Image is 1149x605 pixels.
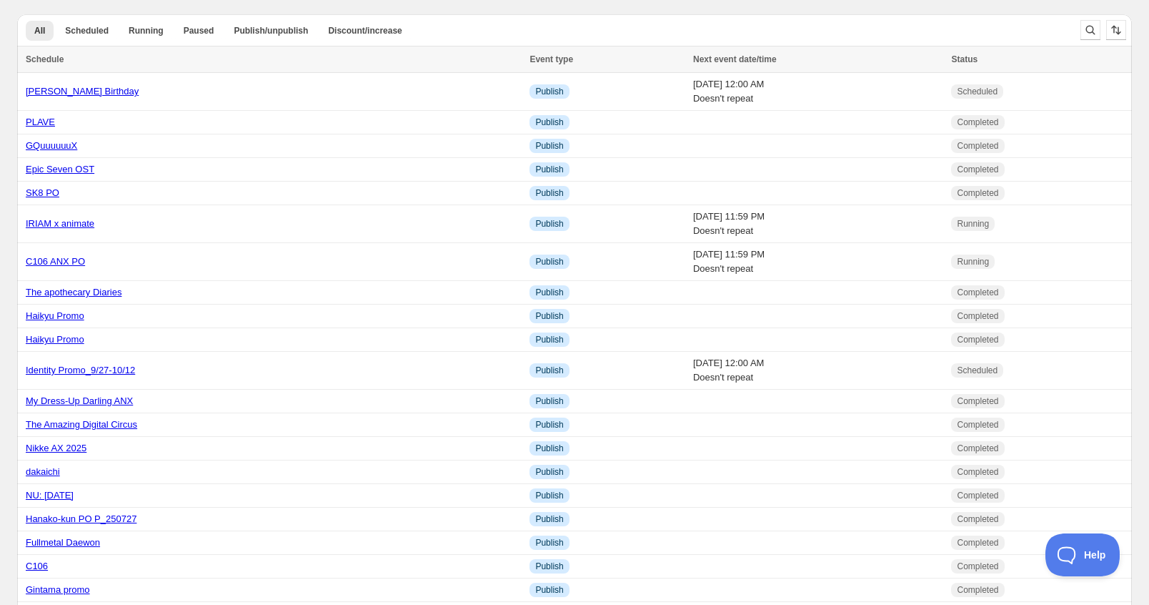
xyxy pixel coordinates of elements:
span: Publish [535,537,563,549]
span: Completed [957,334,998,345]
span: Completed [957,561,998,572]
span: Publish [535,218,563,230]
a: [PERSON_NAME] Birthday [26,86,139,97]
a: Nikke AX 2025 [26,443,86,453]
a: Identity Promo_9/27-10/12 [26,365,135,375]
span: Publish [535,490,563,501]
span: Discount/increase [328,25,402,36]
a: Gintama promo [26,584,90,595]
span: Completed [957,419,998,431]
button: Sort the results [1106,20,1126,40]
span: Publish [535,256,563,267]
span: Paused [184,25,214,36]
span: Completed [957,310,998,322]
span: Completed [957,513,998,525]
span: Publish [535,395,563,407]
span: Scheduled [957,365,998,376]
span: Publish [535,117,563,128]
span: Publish [535,365,563,376]
span: Publish [535,164,563,175]
span: Schedule [26,54,64,64]
td: [DATE] 11:59 PM Doesn't repeat [689,243,947,281]
span: Completed [957,395,998,407]
span: Publish [535,310,563,322]
td: [DATE] 12:00 AM Doesn't repeat [689,73,947,111]
span: Publish [535,561,563,572]
a: Haikyu Promo [26,334,84,345]
span: Publish [535,513,563,525]
span: Completed [957,187,998,199]
span: Publish [535,466,563,478]
span: Completed [957,287,998,298]
span: Running [957,218,989,230]
a: IRIAM x animate [26,218,94,229]
button: Search and filter results [1080,20,1100,40]
a: Hanako-kun PO P_250727 [26,513,136,524]
td: [DATE] 11:59 PM Doesn't repeat [689,205,947,243]
span: Running [129,25,164,36]
a: The Amazing Digital Circus [26,419,137,430]
span: Completed [957,443,998,454]
a: GQuuuuuuX [26,140,77,151]
span: Running [957,256,989,267]
a: The apothecary Diaries [26,287,121,297]
span: Completed [957,140,998,152]
a: Fullmetal Daewon [26,537,100,548]
span: Publish [535,443,563,454]
span: Publish [535,419,563,431]
a: PLAVE [26,117,55,127]
span: Next event date/time [693,54,777,64]
span: Status [951,54,978,64]
span: Publish [535,584,563,596]
span: Event type [529,54,573,64]
span: Publish [535,86,563,97]
a: SK8 PO [26,187,59,198]
span: Publish [535,287,563,298]
a: C106 ANX PO [26,256,85,267]
span: Publish [535,140,563,152]
span: Scheduled [65,25,109,36]
span: Completed [957,117,998,128]
a: NU: [DATE] [26,490,74,501]
span: Scheduled [957,86,998,97]
span: Completed [957,164,998,175]
a: Epic Seven OST [26,164,94,174]
span: Publish [535,334,563,345]
span: Completed [957,537,998,549]
span: All [34,25,45,36]
a: dakaichi [26,466,60,477]
span: Completed [957,490,998,501]
span: Publish [535,187,563,199]
span: Completed [957,584,998,596]
iframe: Toggle Customer Support [1045,533,1120,576]
span: Completed [957,466,998,478]
span: Publish/unpublish [234,25,308,36]
a: C106 [26,561,48,571]
td: [DATE] 12:00 AM Doesn't repeat [689,352,947,390]
a: My Dress-Up Darling ANX [26,395,133,406]
a: Haikyu Promo [26,310,84,321]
